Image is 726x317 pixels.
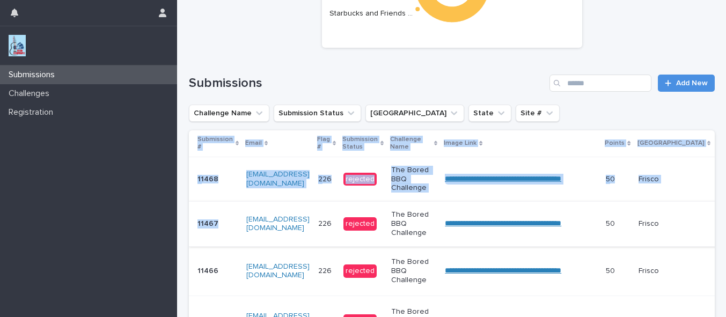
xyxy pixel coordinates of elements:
[274,105,361,122] button: Submission Status
[246,216,310,232] a: [EMAIL_ADDRESS][DOMAIN_NAME]
[468,105,511,122] button: State
[639,219,709,228] p: Frisco
[516,105,560,122] button: Site #
[391,257,436,284] p: The Bored BBQ Challenge
[676,79,708,87] span: Add New
[391,166,436,193] p: The Bored BBQ Challenge
[9,35,26,56] img: jxsLJbdS1eYBI7rVAS4p
[329,9,412,17] text: Starbucks and Friends …
[4,70,63,80] p: Submissions
[197,264,221,276] p: 11466
[189,76,546,91] h1: Submissions
[197,134,233,153] p: Submission #
[391,210,436,237] p: The Bored BBQ Challenge
[189,105,269,122] button: Challenge Name
[246,263,310,279] a: [EMAIL_ADDRESS][DOMAIN_NAME]
[343,217,377,231] div: rejected
[343,264,377,278] div: rejected
[246,171,310,187] a: [EMAIL_ADDRESS][DOMAIN_NAME]
[606,217,617,228] p: 50
[318,173,334,184] p: 226
[343,173,377,186] div: rejected
[639,267,709,276] p: Frisco
[197,217,221,228] p: 11467
[658,75,714,92] a: Add New
[637,137,705,149] p: [GEOGRAPHIC_DATA]
[197,173,221,184] p: 11468
[245,137,262,149] p: Email
[639,175,709,184] p: Frisco
[4,89,58,99] p: Challenges
[444,137,476,149] p: Image Link
[317,134,330,153] p: Flag #
[390,134,431,153] p: Challenge Name
[4,107,62,117] p: Registration
[318,264,334,276] p: 226
[365,105,464,122] button: Closest City
[549,75,651,92] input: Search
[342,134,378,153] p: Submission Status
[605,137,625,149] p: Points
[606,264,617,276] p: 50
[606,173,617,184] p: 50
[318,217,334,228] p: 226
